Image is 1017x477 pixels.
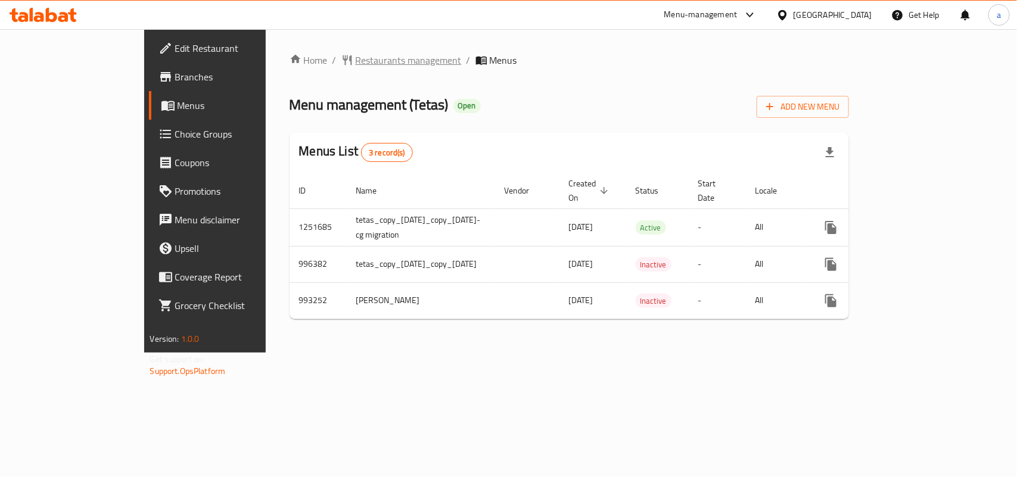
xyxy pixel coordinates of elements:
[332,53,337,67] li: /
[149,234,314,263] a: Upsell
[341,53,462,67] a: Restaurants management
[755,183,793,198] span: Locale
[299,183,322,198] span: ID
[299,142,413,162] h2: Menus List
[746,208,807,246] td: All
[149,205,314,234] a: Menu disclaimer
[997,8,1001,21] span: a
[807,173,941,209] th: Actions
[175,184,304,198] span: Promotions
[175,298,304,313] span: Grocery Checklist
[746,246,807,282] td: All
[636,294,671,308] span: Inactive
[636,183,674,198] span: Status
[290,282,347,319] td: 993252
[569,219,593,235] span: [DATE]
[361,143,413,162] div: Total records count
[150,351,205,367] span: Get support on:
[664,8,738,22] div: Menu-management
[347,282,495,319] td: [PERSON_NAME]
[178,98,304,113] span: Menus
[347,246,495,282] td: tetas_copy_[DATE]_copy_[DATE]
[817,286,845,315] button: more
[817,213,845,242] button: more
[698,176,732,205] span: Start Date
[149,263,314,291] a: Coverage Report
[181,331,200,347] span: 1.0.0
[845,250,874,279] button: Change Status
[757,96,849,118] button: Add New Menu
[149,91,314,120] a: Menus
[636,258,671,272] span: Inactive
[794,8,872,21] div: [GEOGRAPHIC_DATA]
[290,91,449,118] span: Menu management ( Tetas )
[845,213,874,242] button: Change Status
[149,63,314,91] a: Branches
[845,286,874,315] button: Change Status
[290,208,347,246] td: 1251685
[689,246,746,282] td: -
[290,53,850,67] nav: breadcrumb
[453,99,481,113] div: Open
[453,101,481,111] span: Open
[746,282,807,319] td: All
[149,177,314,205] a: Promotions
[466,53,471,67] li: /
[347,208,495,246] td: tetas_copy_[DATE]_copy_[DATE]-cg migration
[175,155,304,170] span: Coupons
[490,53,517,67] span: Menus
[149,148,314,177] a: Coupons
[175,241,304,255] span: Upsell
[150,331,179,347] span: Version:
[290,173,941,319] table: enhanced table
[362,147,412,158] span: 3 record(s)
[175,70,304,84] span: Branches
[150,363,226,379] a: Support.OpsPlatform
[149,34,314,63] a: Edit Restaurant
[356,183,393,198] span: Name
[175,213,304,227] span: Menu disclaimer
[290,246,347,282] td: 996382
[569,176,612,205] span: Created On
[766,99,839,114] span: Add New Menu
[175,127,304,141] span: Choice Groups
[817,250,845,279] button: more
[175,41,304,55] span: Edit Restaurant
[816,138,844,167] div: Export file
[569,256,593,272] span: [DATE]
[636,221,666,235] span: Active
[149,120,314,148] a: Choice Groups
[356,53,462,67] span: Restaurants management
[689,208,746,246] td: -
[689,282,746,319] td: -
[175,270,304,284] span: Coverage Report
[149,291,314,320] a: Grocery Checklist
[505,183,545,198] span: Vendor
[569,292,593,308] span: [DATE]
